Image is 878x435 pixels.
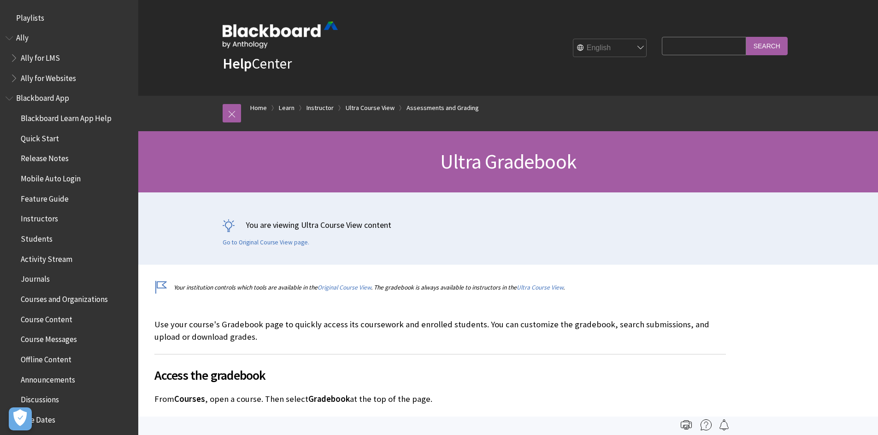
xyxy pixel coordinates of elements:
[174,394,205,404] span: Courses
[223,22,338,48] img: Blackboard by Anthology
[21,70,76,83] span: Ally for Websites
[223,238,309,247] a: Go to Original Course View page.
[21,291,108,304] span: Courses and Organizations
[21,272,50,284] span: Journals
[746,37,788,55] input: Search
[279,102,295,114] a: Learn
[6,30,133,86] nav: Book outline for Anthology Ally Help
[21,171,81,183] span: Mobile Auto Login
[223,54,292,73] a: HelpCenter
[154,393,726,405] p: From , open a course. Then select at the top of the page.
[306,102,334,114] a: Instructor
[21,251,72,264] span: Activity Stream
[346,102,395,114] a: Ultra Course View
[154,414,726,426] p: You can manage items and post grades from four views: Overview, Gradable Items, Grades, and Stude...
[223,54,252,73] strong: Help
[517,284,563,291] a: Ultra Course View
[21,392,59,404] span: Discussions
[21,352,71,364] span: Offline Content
[21,151,69,163] span: Release Notes
[21,131,59,143] span: Quick Start
[21,372,75,384] span: Announcements
[21,332,77,344] span: Course Messages
[154,283,726,292] p: Your institution controls which tools are available in the . The gradebook is always available to...
[6,10,133,26] nav: Book outline for Playlists
[16,91,69,103] span: Blackboard App
[16,10,44,23] span: Playlists
[21,50,60,63] span: Ally for LMS
[308,394,350,404] span: Gradebook
[16,30,29,43] span: Ally
[21,312,72,324] span: Course Content
[21,211,58,224] span: Instructors
[21,191,69,203] span: Feature Guide
[223,219,794,231] p: You are viewing Ultra Course View content
[250,102,267,114] a: Home
[681,419,692,430] img: Print
[407,102,479,114] a: Assessments and Grading
[318,284,371,291] a: Original Course View
[9,407,32,430] button: Open Preferences
[21,412,55,424] span: Due Dates
[154,365,726,385] span: Access the gradebook
[719,419,730,430] img: Follow this page
[573,39,647,58] select: Site Language Selector
[440,149,576,174] span: Ultra Gradebook
[21,231,53,244] span: Students
[21,110,112,123] span: Blackboard Learn App Help
[701,419,712,430] img: More help
[154,319,726,342] p: Use your course's Gradebook page to quickly access its coursework and enrolled students. You can ...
